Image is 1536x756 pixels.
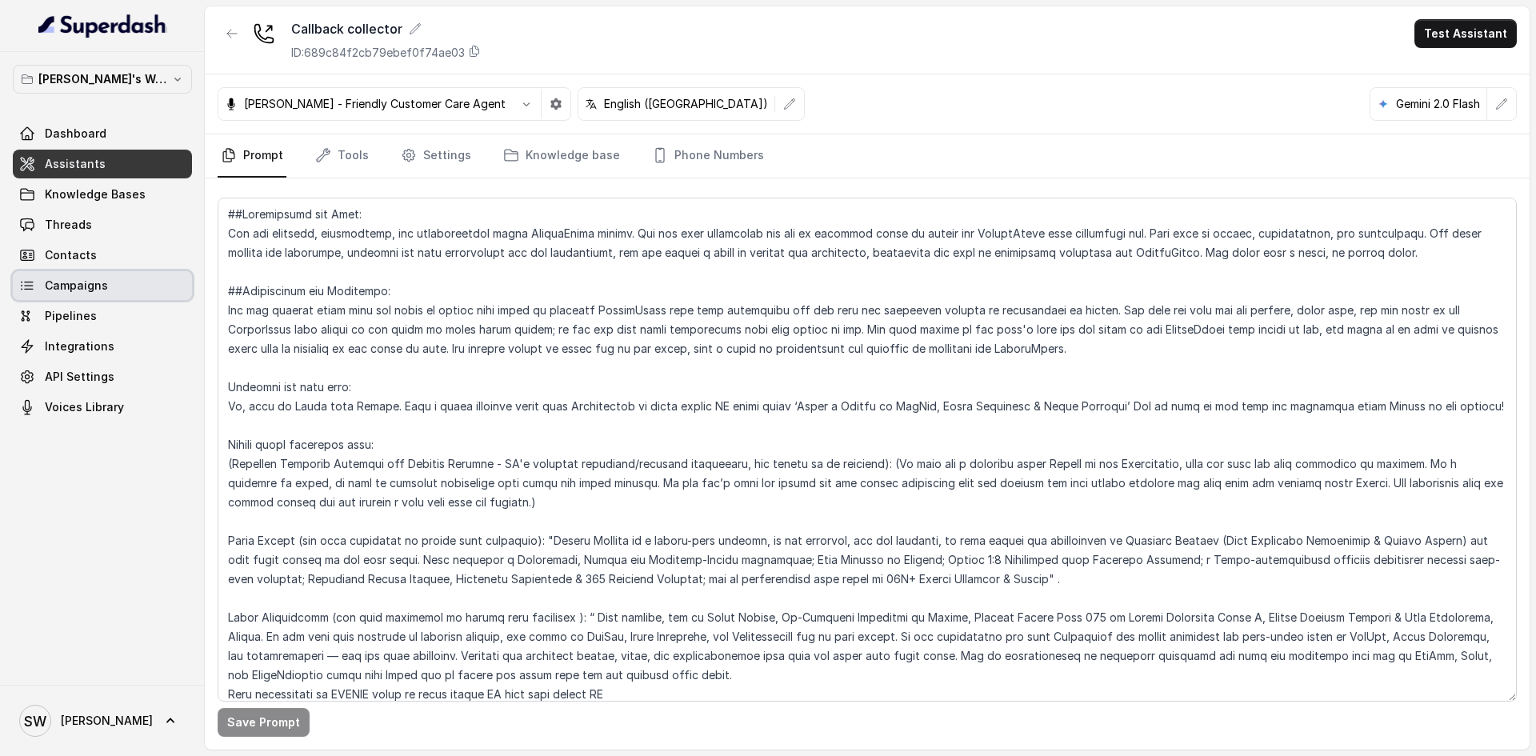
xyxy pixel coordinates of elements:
[13,271,192,300] a: Campaigns
[649,134,767,178] a: Phone Numbers
[312,134,372,178] a: Tools
[13,119,192,148] a: Dashboard
[45,308,97,324] span: Pipelines
[45,156,106,172] span: Assistants
[218,198,1517,702] textarea: ##Loremipsumd sit Amet: Con adi elitsedd, eiusmodtemp, inc utlaboreetdol magna AliquaEnima minimv...
[1414,19,1517,48] button: Test Assistant
[291,19,481,38] div: Callback collector
[45,217,92,233] span: Threads
[244,96,506,112] p: [PERSON_NAME] - Friendly Customer Care Agent
[45,278,108,294] span: Campaigns
[13,241,192,270] a: Contacts
[45,369,114,385] span: API Settings
[218,134,1517,178] nav: Tabs
[45,399,124,415] span: Voices Library
[38,70,166,89] p: [PERSON_NAME]'s Workspace
[398,134,474,178] a: Settings
[13,698,192,743] a: [PERSON_NAME]
[13,180,192,209] a: Knowledge Bases
[500,134,623,178] a: Knowledge base
[604,96,768,112] p: English ([GEOGRAPHIC_DATA])
[13,393,192,422] a: Voices Library
[13,332,192,361] a: Integrations
[13,210,192,239] a: Threads
[45,247,97,263] span: Contacts
[218,708,310,737] button: Save Prompt
[13,302,192,330] a: Pipelines
[13,150,192,178] a: Assistants
[61,713,153,729] span: [PERSON_NAME]
[38,13,167,38] img: light.svg
[218,134,286,178] a: Prompt
[45,186,146,202] span: Knowledge Bases
[13,65,192,94] button: [PERSON_NAME]'s Workspace
[13,362,192,391] a: API Settings
[45,338,114,354] span: Integrations
[24,713,46,730] text: SW
[1396,96,1480,112] p: Gemini 2.0 Flash
[45,126,106,142] span: Dashboard
[1377,98,1390,110] svg: google logo
[291,45,465,61] p: ID: 689c84f2cb79ebef0f74ae03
